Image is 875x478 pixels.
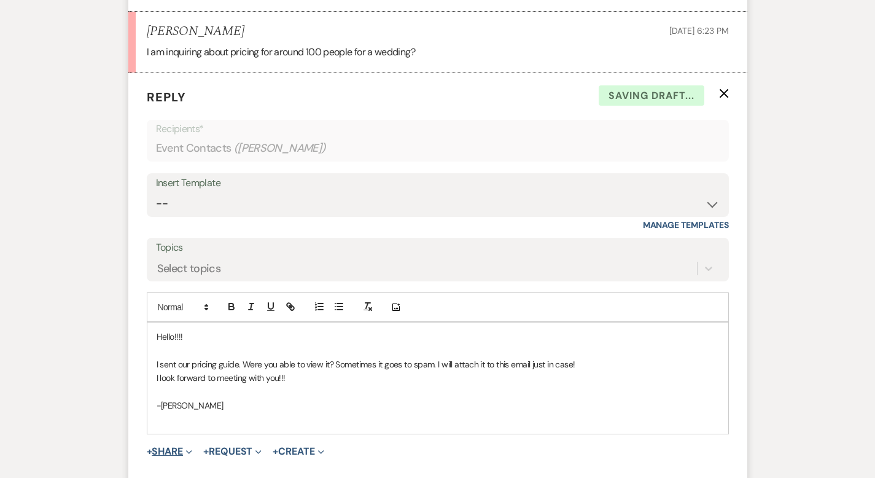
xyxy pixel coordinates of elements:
p: -[PERSON_NAME] [157,399,719,412]
a: Manage Templates [643,219,729,230]
h5: [PERSON_NAME] [147,24,244,39]
span: + [147,447,152,456]
span: + [273,447,278,456]
span: [DATE] 6:23 PM [669,25,728,36]
p: I look forward to meeting with you!!! [157,371,719,385]
span: Saving draft... [599,85,704,106]
label: Topics [156,239,720,257]
span: + [203,447,209,456]
button: Share [147,447,193,456]
span: Reply [147,89,186,105]
p: Recipients* [156,121,720,137]
span: ( [PERSON_NAME] ) [234,140,326,157]
p: Hello!!!! [157,330,719,343]
button: Request [203,447,262,456]
p: I am inquiring about pricing for around 100 people for a wedding? [147,44,729,60]
button: Create [273,447,324,456]
div: Select topics [157,261,221,277]
p: I sent our pricing guide. Were you able to view it? Sometimes it goes to spam. I will attach it t... [157,358,719,371]
div: Insert Template [156,174,720,192]
div: Event Contacts [156,136,720,160]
